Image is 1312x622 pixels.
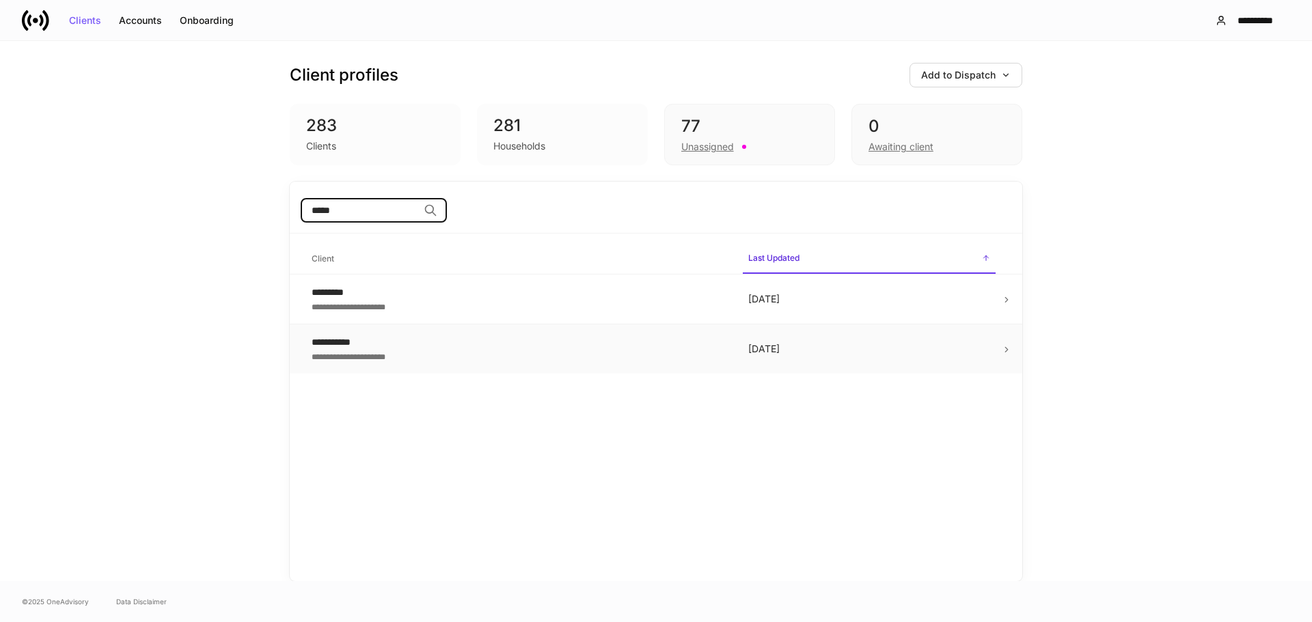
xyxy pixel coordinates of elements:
[921,70,1011,80] div: Add to Dispatch
[748,342,990,356] p: [DATE]
[116,596,167,607] a: Data Disclaimer
[171,10,243,31] button: Onboarding
[664,104,835,165] div: 77Unassigned
[869,140,933,154] div: Awaiting client
[306,115,444,137] div: 283
[851,104,1022,165] div: 0Awaiting client
[748,251,799,264] h6: Last Updated
[681,115,818,137] div: 77
[119,16,162,25] div: Accounts
[743,244,996,274] span: Last Updated
[180,16,234,25] div: Onboarding
[493,139,545,153] div: Households
[869,115,1005,137] div: 0
[69,16,101,25] div: Clients
[306,139,336,153] div: Clients
[306,245,732,273] span: Client
[493,115,631,137] div: 281
[312,252,334,265] h6: Client
[22,596,89,607] span: © 2025 OneAdvisory
[110,10,171,31] button: Accounts
[290,64,398,86] h3: Client profiles
[910,63,1022,87] button: Add to Dispatch
[681,140,734,154] div: Unassigned
[748,292,990,306] p: [DATE]
[60,10,110,31] button: Clients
